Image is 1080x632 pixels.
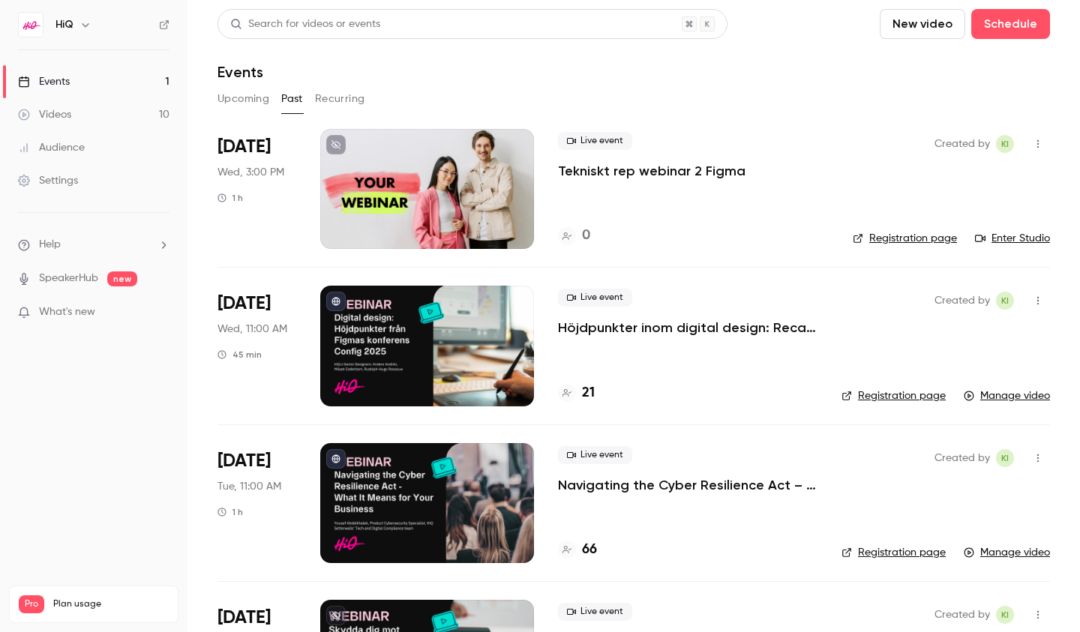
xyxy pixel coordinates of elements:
[841,545,946,560] a: Registration page
[19,595,44,613] span: Pro
[558,319,817,337] a: Höjdpunkter inom digital design: Recap Figmas konferens Config 2025
[217,349,262,361] div: 45 min
[18,74,70,89] div: Events
[934,449,990,467] span: Created by
[975,231,1050,246] a: Enter Studio
[217,165,284,180] span: Wed, 3:00 PM
[217,322,287,337] span: Wed, 11:00 AM
[558,540,597,560] a: 66
[217,63,263,81] h1: Events
[558,476,817,494] a: Navigating the Cyber Resilience Act – What It Means for Your Business
[934,292,990,310] span: Created by
[18,140,85,155] div: Audience
[996,449,1014,467] span: Karolina Israelsson
[996,292,1014,310] span: Karolina Israelsson
[217,135,271,159] span: [DATE]
[996,606,1014,624] span: Karolina Israelsson
[880,9,965,39] button: New video
[582,540,597,560] h4: 66
[217,449,271,473] span: [DATE]
[39,271,98,286] a: SpeakerHub
[558,446,632,464] span: Live event
[558,383,595,403] a: 21
[18,173,78,188] div: Settings
[217,443,296,563] div: Jun 3 Tue, 11:00 AM (Europe/Stockholm)
[315,87,365,111] button: Recurring
[582,383,595,403] h4: 21
[1001,606,1009,624] span: KI
[230,16,380,32] div: Search for videos or events
[53,598,169,610] span: Plan usage
[841,388,946,403] a: Registration page
[964,545,1050,560] a: Manage video
[1001,292,1009,310] span: KI
[18,237,169,253] li: help-dropdown-opener
[19,13,43,37] img: HiQ
[582,226,590,246] h4: 0
[964,388,1050,403] a: Manage video
[558,132,632,150] span: Live event
[107,271,137,286] span: new
[217,506,243,518] div: 1 h
[151,306,169,319] iframe: Noticeable Trigger
[217,192,243,204] div: 1 h
[217,87,269,111] button: Upcoming
[934,606,990,624] span: Created by
[281,87,303,111] button: Past
[971,9,1050,39] button: Schedule
[217,129,296,249] div: Jun 11 Wed, 3:00 PM (Europe/Stockholm)
[996,135,1014,153] span: Karolina Israelsson
[18,107,71,122] div: Videos
[55,17,73,32] h6: HiQ
[217,286,296,406] div: Jun 11 Wed, 11:00 AM (Europe/Stockholm)
[39,237,61,253] span: Help
[934,135,990,153] span: Created by
[217,292,271,316] span: [DATE]
[558,226,590,246] a: 0
[1001,135,1009,153] span: KI
[1001,449,1009,467] span: KI
[558,162,745,180] a: Tekniskt rep webinar 2 Figma
[217,606,271,630] span: [DATE]
[558,289,632,307] span: Live event
[39,304,95,320] span: What's new
[558,603,632,621] span: Live event
[217,479,281,494] span: Tue, 11:00 AM
[853,231,957,246] a: Registration page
